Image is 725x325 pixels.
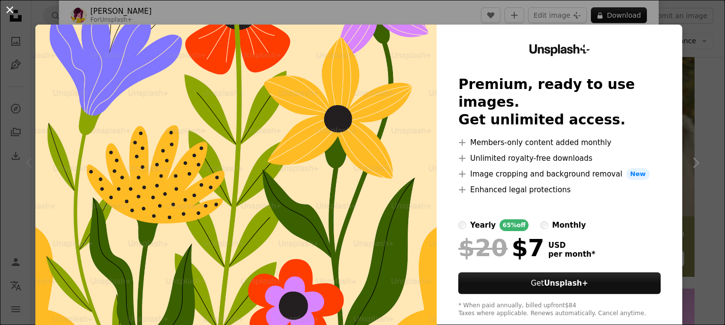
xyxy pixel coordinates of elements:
li: Enhanced legal protections [458,184,660,196]
span: per month * [548,250,595,259]
div: * When paid annually, billed upfront $84 Taxes where applicable. Renews automatically. Cancel any... [458,302,660,318]
strong: Unsplash+ [544,279,588,288]
input: yearly65%off [458,221,466,229]
li: Image cropping and background removal [458,168,660,180]
span: USD [548,241,595,250]
span: $20 [458,235,507,261]
li: Members-only content added monthly [458,137,660,148]
input: monthly [540,221,548,229]
span: New [626,168,650,180]
div: $7 [458,235,544,261]
button: GetUnsplash+ [458,272,660,294]
div: yearly [470,219,496,231]
li: Unlimited royalty-free downloads [458,152,660,164]
div: 65% off [500,219,529,231]
div: monthly [552,219,586,231]
h2: Premium, ready to use images. Get unlimited access. [458,76,660,129]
